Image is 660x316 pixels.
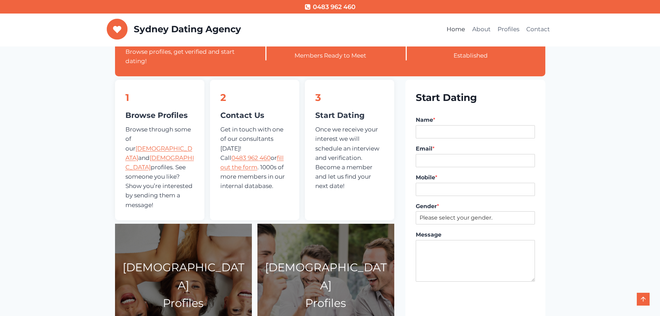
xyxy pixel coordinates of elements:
[125,90,194,105] h2: 1
[416,231,535,239] label: Message
[305,2,355,12] a: 0483 962 460
[315,110,384,121] h4: Start Dating
[315,125,384,191] p: Once we receive your interest we will schedule an interview and verification. Become a member and...
[313,2,355,12] span: 0483 962 460
[134,24,241,35] p: Sydney Dating Agency
[416,183,535,196] input: Mobile
[416,117,535,124] label: Name
[263,258,388,312] p: [DEMOGRAPHIC_DATA] Profiles
[416,145,535,153] label: Email
[637,293,650,306] a: Scroll to top
[121,258,246,312] p: [DEMOGRAPHIC_DATA] Profiles
[231,154,271,161] a: 0483 962 460
[416,174,535,181] label: Mobile
[523,21,553,38] a: Contact
[443,21,468,38] a: Home
[125,110,194,121] h4: Browse Profiles
[416,203,535,210] label: Gender
[125,125,194,210] p: Browse through some of our and profiles. See someone you like? Show you’re interested by sending ...
[125,38,255,66] p: Start meeting quality people in 3 easy steps! Browse profiles, get verified and start dating!
[220,90,289,105] h2: 2
[494,21,523,38] a: Profiles
[266,51,395,60] p: Members Ready to Meet
[468,21,494,38] a: About
[220,110,289,121] h4: Contact Us
[443,21,554,38] nav: Primary
[315,90,384,105] h2: 3
[416,90,535,105] h2: Start Dating
[125,145,192,161] a: [DEMOGRAPHIC_DATA]
[220,154,284,171] a: fill out the form
[107,19,241,40] a: Sydney Dating Agency
[220,125,289,191] p: Get in touch with one of our consultants [DATE]! Call or . 1000s of more members in our internal ...
[125,154,194,171] a: [DEMOGRAPHIC_DATA]
[107,19,128,40] img: Sydney Dating Agency
[407,51,535,60] p: Established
